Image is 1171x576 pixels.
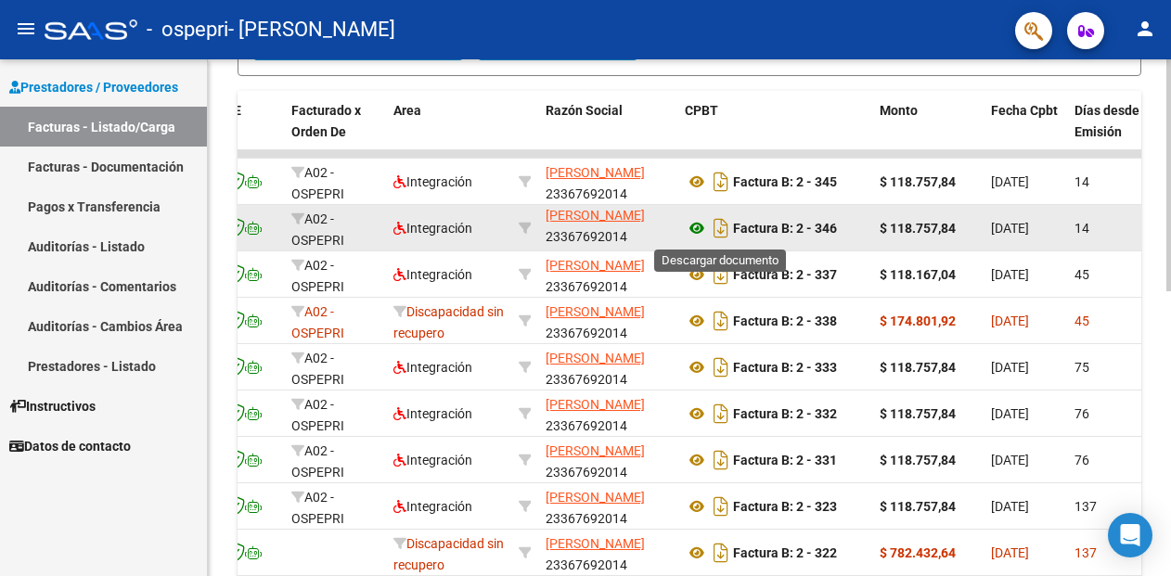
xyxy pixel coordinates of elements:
span: [DATE] [991,453,1029,467]
span: Integración [393,267,472,282]
span: Integración [393,499,472,514]
div: 23367692014 [546,301,670,340]
span: [PERSON_NAME] [546,304,645,319]
span: 76 [1074,406,1089,421]
strong: Factura B: 2 - 332 [733,406,837,421]
strong: $ 118.167,04 [880,267,956,282]
span: Integración [393,221,472,236]
span: Razón Social [546,103,623,118]
span: [DATE] [991,545,1029,560]
strong: Factura B: 2 - 322 [733,545,837,560]
span: - ospepri [147,9,228,50]
span: 137 [1074,499,1097,514]
span: 45 [1074,314,1089,328]
mat-icon: person [1134,18,1156,40]
span: Area [393,103,421,118]
span: [PERSON_NAME] [546,351,645,365]
span: 137 [1074,545,1097,560]
span: [DATE] [991,499,1029,514]
datatable-header-cell: CPBT [677,91,872,173]
span: A02 - OSPEPRI [291,211,344,248]
span: [PERSON_NAME] [546,208,645,223]
span: [DATE] [991,174,1029,189]
mat-icon: menu [15,18,37,40]
div: Open Intercom Messenger [1108,513,1152,557]
span: [DATE] [991,314,1029,328]
span: [DATE] [991,221,1029,236]
strong: Factura B: 2 - 346 [733,221,837,236]
datatable-header-cell: Razón Social [538,91,677,173]
strong: $ 118.757,84 [880,360,956,375]
span: [PERSON_NAME] [546,443,645,458]
span: Integración [393,406,472,421]
span: Integración [393,453,472,467]
span: CPBT [685,103,718,118]
span: Días desde Emisión [1074,103,1139,139]
span: A02 - OSPEPRI [291,351,344,387]
strong: $ 118.757,84 [880,406,956,421]
span: [PERSON_NAME] [546,397,645,412]
datatable-header-cell: Fecha Cpbt [984,91,1067,173]
span: 76 [1074,453,1089,467]
div: 23367692014 [546,255,670,294]
strong: Factura B: 2 - 337 [733,267,837,282]
span: Discapacidad sin recupero [393,304,504,340]
datatable-header-cell: Area [386,91,511,173]
span: Monto [880,103,918,118]
datatable-header-cell: Días desde Emisión [1067,91,1151,173]
i: Descargar documento [709,445,733,475]
span: [DATE] [991,360,1029,375]
span: [DATE] [991,267,1029,282]
strong: Factura B: 2 - 345 [733,174,837,189]
span: A02 - OSPEPRI [291,165,344,201]
span: A02 - OSPEPRI [291,443,344,480]
div: 23367692014 [546,487,670,526]
span: [PERSON_NAME] [546,258,645,273]
span: Facturado x Orden De [291,103,361,139]
i: Descargar documento [709,538,733,568]
i: Descargar documento [709,399,733,429]
span: A02 - OSPEPRI [291,490,344,526]
span: [PERSON_NAME] [546,165,645,180]
strong: $ 118.757,84 [880,499,956,514]
span: [PERSON_NAME] [546,490,645,505]
span: Instructivos [9,396,96,416]
i: Descargar documento [709,306,733,336]
strong: $ 118.757,84 [880,221,956,236]
span: [DATE] [991,406,1029,421]
div: 23367692014 [546,348,670,387]
span: Discapacidad sin recupero [393,536,504,572]
span: 75 [1074,360,1089,375]
strong: Factura B: 2 - 338 [733,314,837,328]
span: 14 [1074,174,1089,189]
strong: Factura B: 2 - 331 [733,453,837,467]
span: 14 [1074,221,1089,236]
span: Datos de contacto [9,436,131,456]
span: A02 - OSPEPRI [291,397,344,433]
span: Integración [393,174,472,189]
i: Descargar documento [709,167,733,197]
div: 23367692014 [546,394,670,433]
datatable-header-cell: Facturado x Orden De [284,91,386,173]
strong: $ 118.757,84 [880,174,956,189]
span: A02 - OSPEPRI [291,258,344,294]
strong: $ 174.801,92 [880,314,956,328]
datatable-header-cell: CAE [210,91,284,173]
div: 23367692014 [546,441,670,480]
span: Fecha Cpbt [991,103,1058,118]
i: Descargar documento [709,213,733,243]
i: Descargar documento [709,492,733,521]
i: Descargar documento [709,260,733,289]
div: 23367692014 [546,162,670,201]
datatable-header-cell: Monto [872,91,984,173]
span: Integración [393,360,472,375]
i: Descargar documento [709,352,733,382]
span: A02 - OSPEPRI [291,304,344,340]
div: 23367692014 [546,533,670,572]
strong: Factura B: 2 - 323 [733,499,837,514]
strong: $ 118.757,84 [880,453,956,467]
span: 45 [1074,267,1089,282]
span: [PERSON_NAME] [546,536,645,551]
div: 23367692014 [546,209,670,248]
strong: $ 782.432,64 [880,545,956,560]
